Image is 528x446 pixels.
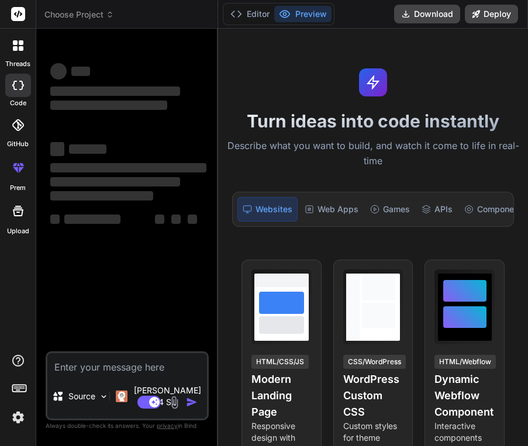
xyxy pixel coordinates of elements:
[64,215,120,224] span: ‌
[5,59,30,69] label: threads
[251,371,312,420] h4: Modern Landing Page
[50,63,67,79] span: ‌
[274,6,332,22] button: Preview
[71,67,90,76] span: ‌
[343,355,406,369] div: CSS/WordPress
[132,385,202,408] p: [PERSON_NAME] 4 S..
[7,226,29,236] label: Upload
[68,390,95,402] p: Source
[7,139,29,149] label: GitHub
[434,355,496,369] div: HTML/Webflow
[365,197,415,222] div: Games
[186,396,198,408] img: icon
[300,197,363,222] div: Web Apps
[251,355,309,369] div: HTML/CSS/JS
[50,142,64,156] span: ‌
[8,407,28,427] img: settings
[417,197,457,222] div: APIs
[155,215,164,224] span: ‌
[50,87,180,96] span: ‌
[225,110,521,132] h1: Turn ideas into code instantly
[343,371,403,420] h4: WordPress Custom CSS
[99,392,109,402] img: Pick Models
[225,139,521,168] p: Describe what you want to build, and watch it come to life in real-time
[171,215,181,224] span: ‌
[46,420,209,431] p: Always double-check its answers. Your in Bind
[50,163,206,172] span: ‌
[50,191,153,200] span: ‌
[465,5,518,23] button: Deploy
[116,390,127,402] img: Claude 4 Sonnet
[50,177,180,186] span: ‌
[237,197,298,222] div: Websites
[188,215,197,224] span: ‌
[50,101,167,110] span: ‌
[50,215,60,224] span: ‌
[157,422,178,429] span: privacy
[44,9,114,20] span: Choose Project
[10,98,26,108] label: code
[226,6,274,22] button: Editor
[434,371,495,420] h4: Dynamic Webflow Component
[168,396,181,409] img: attachment
[394,5,460,23] button: Download
[69,144,106,154] span: ‌
[10,183,26,193] label: prem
